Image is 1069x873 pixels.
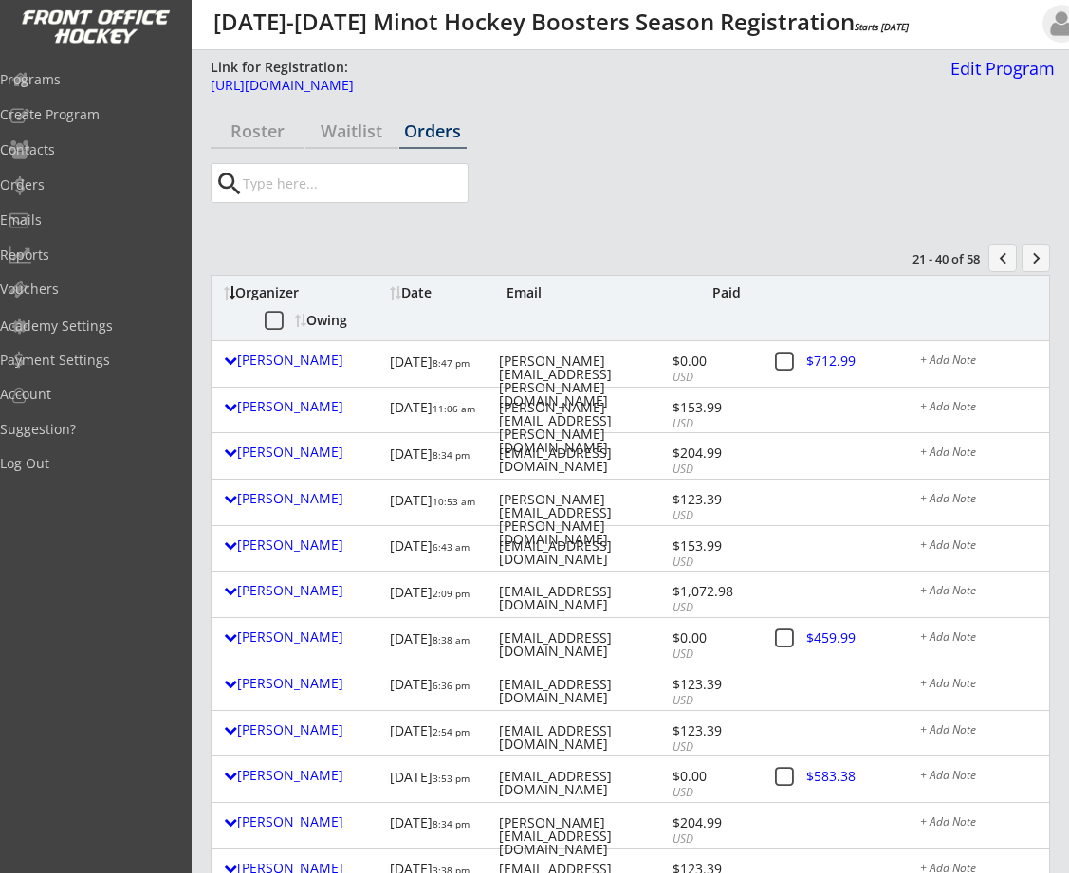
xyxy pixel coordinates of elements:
[1022,244,1050,272] button: keyboard_arrow_right
[433,540,470,554] font: 6:43 am
[305,122,399,139] div: Waitlist
[390,348,485,381] div: [DATE]
[224,677,380,690] div: [PERSON_NAME]
[673,555,767,571] div: USD
[920,678,1037,693] div: + Add Note
[673,401,767,414] div: $153.99
[211,79,938,102] a: [URL][DOMAIN_NAME]
[433,725,470,738] font: 2:54 pm
[433,402,475,415] font: 11:06 am
[920,724,1037,739] div: + Add Note
[399,122,467,139] div: Orders
[943,60,1055,77] div: Edit Program
[224,446,380,459] div: [PERSON_NAME]
[673,631,767,645] div: $0.00
[390,486,485,519] div: [DATE]
[988,244,1017,272] button: chevron_left
[433,772,470,785] font: 3:53 pm
[673,370,767,386] div: USD
[499,631,669,658] div: [EMAIL_ADDRESS][DOMAIN_NAME]
[920,539,1037,555] div: + Add Note
[673,539,767,553] div: $153.99
[673,585,767,598] div: $1,072.98
[712,286,815,300] div: Paid
[499,816,669,856] div: [PERSON_NAME][EMAIL_ADDRESS][DOMAIN_NAME]
[673,462,767,478] div: USD
[433,817,470,830] font: 8:34 pm
[920,585,1037,600] div: + Add Note
[211,58,351,77] div: Link for Registration:
[390,671,485,704] div: [DATE]
[433,679,470,692] font: 6:36 pm
[239,164,468,202] input: Type here...
[943,60,1055,93] a: Edit Program
[433,633,470,646] font: 8:38 am
[673,770,767,783] div: $0.00
[499,355,669,408] div: [PERSON_NAME][EMAIL_ADDRESS][PERSON_NAME][DOMAIN_NAME]
[390,286,492,300] div: Date
[224,584,380,597] div: [PERSON_NAME]
[673,600,767,616] div: USD
[390,578,485,611] div: [DATE]
[224,769,380,782] div: [PERSON_NAME]
[499,724,669,751] div: [EMAIL_ADDRESS][DOMAIN_NAME]
[390,394,485,427] div: [DATE]
[211,79,938,92] div: [URL][DOMAIN_NAME]
[390,440,485,473] div: [DATE]
[673,508,767,524] div: USD
[673,493,767,506] div: $123.39
[920,631,1037,646] div: + Add Note
[499,585,669,611] div: [EMAIL_ADDRESS][DOMAIN_NAME]
[433,356,470,370] font: 8:47 pm
[920,493,1037,508] div: + Add Note
[499,770,669,796] div: [EMAIL_ADDRESS][DOMAIN_NAME]
[673,724,767,737] div: $123.39
[390,718,485,751] div: [DATE]
[390,809,485,843] div: [DATE]
[855,20,909,33] em: Starts [DATE]
[224,630,380,644] div: [PERSON_NAME]
[673,785,767,801] div: USD
[507,286,708,300] div: Email
[224,492,380,505] div: [PERSON_NAME]
[673,646,767,663] div: USD
[920,401,1037,416] div: + Add Note
[390,533,485,566] div: [DATE]
[224,354,380,367] div: [PERSON_NAME]
[881,250,980,267] div: 21 - 40 of 58
[920,770,1037,785] div: + Add Note
[920,355,1037,370] div: + Add Note
[673,739,767,755] div: USD
[211,122,304,139] div: Roster
[224,286,380,300] div: Organizer
[673,693,767,709] div: USD
[433,495,475,508] font: 10:53 am
[224,538,380,552] div: [PERSON_NAME]
[673,355,767,368] div: $0.00
[920,446,1037,462] div: + Add Note
[673,831,767,847] div: USD
[390,625,485,658] div: [DATE]
[213,169,245,199] button: search
[499,493,669,546] div: [PERSON_NAME][EMAIL_ADDRESS][PERSON_NAME][DOMAIN_NAME]
[224,723,380,737] div: [PERSON_NAME]
[224,815,380,828] div: [PERSON_NAME]
[499,446,669,473] div: [EMAIL_ADDRESS][DOMAIN_NAME]
[295,314,367,327] div: Owing
[499,539,669,566] div: [EMAIL_ADDRESS][DOMAIN_NAME]
[224,400,380,413] div: [PERSON_NAME]
[673,446,767,460] div: $204.99
[499,678,669,704] div: [EMAIL_ADDRESS][DOMAIN_NAME]
[920,816,1037,831] div: + Add Note
[390,763,485,796] div: [DATE]
[499,401,669,454] div: [PERSON_NAME][EMAIL_ADDRESS][PERSON_NAME][DOMAIN_NAME]
[673,816,767,829] div: $204.99
[433,587,470,600] font: 2:09 pm
[673,678,767,691] div: $123.39
[433,448,470,462] font: 8:34 pm
[673,416,767,432] div: USD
